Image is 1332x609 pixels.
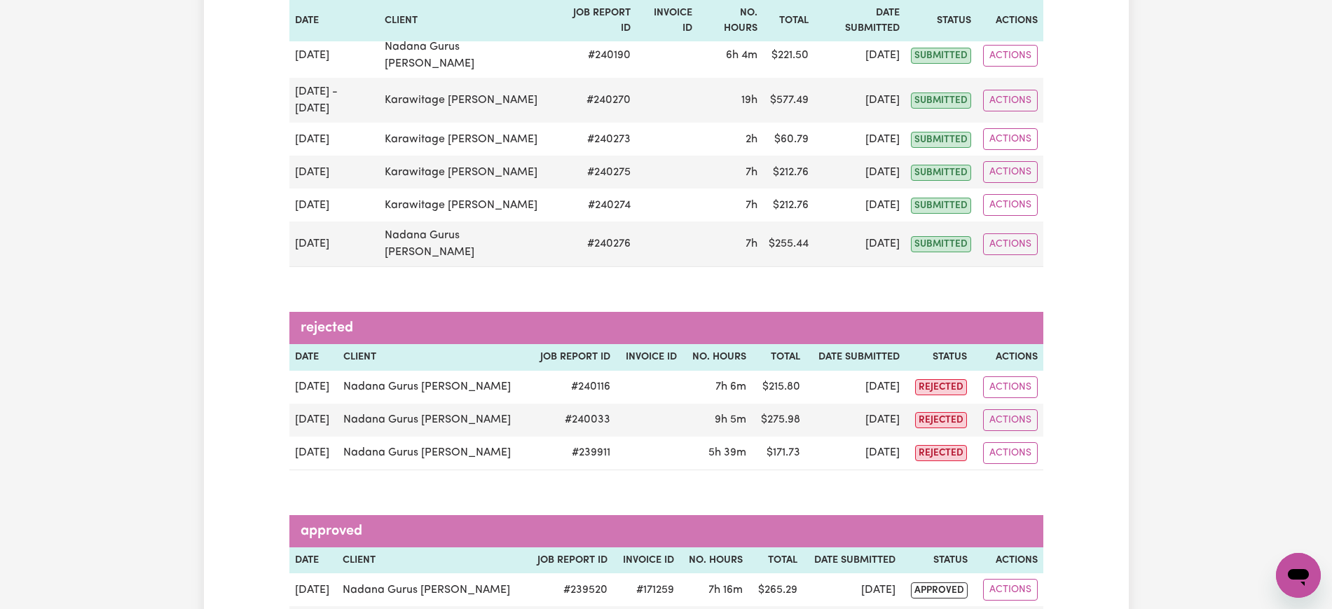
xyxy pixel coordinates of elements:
td: [DATE] [814,221,906,267]
button: Actions [983,45,1038,67]
td: $ 265.29 [748,573,802,606]
td: $ 212.76 [763,189,814,221]
td: # 239520 [527,573,613,606]
td: Nadana Gurus [PERSON_NAME] [379,33,556,78]
td: [DATE] [289,573,338,606]
th: Date [289,547,338,574]
td: [DATE] [814,156,906,189]
span: submitted [911,165,971,181]
span: submitted [911,236,971,252]
span: rejected [915,379,967,395]
td: # 240274 [556,189,636,221]
td: [DATE] [289,189,379,221]
span: submitted [911,48,971,64]
th: Invoice ID [616,344,682,371]
td: # 240116 [529,371,616,404]
td: [DATE] [803,573,901,606]
span: 7 hours 6 minutes [715,381,746,392]
td: [DATE] [289,156,379,189]
button: Actions [983,161,1038,183]
td: [DATE] [814,123,906,156]
td: # 240273 [556,123,636,156]
td: [DATE] [814,78,906,123]
td: Karawitage [PERSON_NAME] [379,123,556,156]
td: Nadana Gurus [PERSON_NAME] [337,573,527,606]
td: #171259 [613,573,679,606]
iframe: Button to launch messaging window [1276,553,1321,598]
span: 7 hours [746,167,757,178]
th: Job Report ID [527,547,613,574]
td: Nadana Gurus [PERSON_NAME] [379,221,556,267]
span: submitted [911,132,971,148]
button: Actions [983,194,1038,216]
caption: approved [289,515,1043,547]
td: Karawitage [PERSON_NAME] [379,156,556,189]
td: # 240276 [556,221,636,267]
td: $ 60.79 [763,123,814,156]
th: Actions [973,547,1043,574]
td: [DATE] [289,371,338,404]
th: Total [752,344,806,371]
td: [DATE] [806,404,905,437]
td: [DATE] [289,221,379,267]
td: # 239911 [529,437,616,470]
td: [DATE] [814,33,906,78]
button: Actions [983,409,1038,431]
span: 19 hours [741,95,757,106]
td: Nadana Gurus [PERSON_NAME] [338,404,529,437]
td: Karawitage [PERSON_NAME] [379,78,556,123]
button: Actions [983,90,1038,111]
button: Actions [983,376,1038,398]
span: 2 hours [746,134,757,145]
th: Date [289,344,338,371]
td: $ 171.73 [752,437,806,470]
th: Client [337,547,527,574]
td: [DATE] [289,123,379,156]
span: rejected [915,445,967,461]
td: Karawitage [PERSON_NAME] [379,189,556,221]
span: 7 hours [746,200,757,211]
td: $ 255.44 [763,221,814,267]
td: [DATE] [806,437,905,470]
th: Date Submitted [806,344,905,371]
td: $ 212.76 [763,156,814,189]
span: submitted [911,198,971,214]
span: submitted [911,93,971,109]
td: $ 275.98 [752,404,806,437]
td: [DATE] [289,404,338,437]
td: [DATE] [289,437,338,470]
th: No. Hours [682,344,752,371]
td: Nadana Gurus [PERSON_NAME] [338,371,529,404]
th: Date Submitted [803,547,901,574]
button: Actions [983,442,1038,464]
span: 9 hours 5 minutes [715,414,746,425]
th: Status [905,344,973,371]
td: $ 577.49 [763,78,814,123]
span: 7 hours 16 minutes [708,584,743,596]
caption: rejected [289,312,1043,344]
span: rejected [915,412,967,428]
th: Total [748,547,802,574]
td: Nadana Gurus [PERSON_NAME] [338,437,529,470]
button: Actions [983,579,1038,601]
th: Client [338,344,529,371]
span: 6 hours 4 minutes [726,50,757,61]
td: # 240275 [556,156,636,189]
button: Actions [983,233,1038,255]
td: # 240270 [556,78,636,123]
th: Actions [973,344,1043,371]
td: [DATE] - [DATE] [289,78,379,123]
th: Status [901,547,973,574]
th: Job Report ID [529,344,616,371]
td: [DATE] [289,33,379,78]
td: [DATE] [814,189,906,221]
td: # 240033 [529,404,616,437]
td: [DATE] [806,371,905,404]
span: 7 hours [746,238,757,249]
span: 5 hours 39 minutes [708,447,746,458]
th: No. Hours [680,547,749,574]
th: Invoice ID [613,547,679,574]
td: $ 215.80 [752,371,806,404]
span: approved [911,582,968,598]
button: Actions [983,128,1038,150]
